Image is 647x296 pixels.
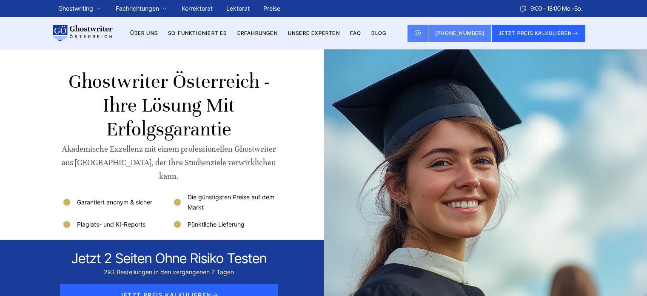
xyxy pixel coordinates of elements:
img: Die günstigsten Preise auf dem Markt [172,197,182,207]
img: Schedule [519,5,527,12]
img: Plagiats- und KI-Reports [62,219,72,230]
div: 293 Bestellungen in den vergangenen 7 Tagen [71,267,267,277]
li: Garantiert anonym & sicher [62,192,166,213]
h1: Ghostwriter Österreich - Ihre Lösung mit Erfolgsgarantie [62,70,276,141]
a: FAQ [350,30,362,36]
li: Pünktliche Lieferung [172,219,276,230]
a: Über uns [130,30,158,36]
a: BLOG [371,30,386,36]
a: Unsere Experten [288,30,340,36]
img: Email [414,30,421,37]
img: logo wirschreiben [51,25,113,42]
a: Ghostwriting [58,3,93,14]
a: Fachrichtungen [116,3,159,14]
li: Plagiats- und KI-Reports [62,219,166,230]
a: Erfahrungen [237,30,278,36]
a: So funktioniert es [168,30,227,36]
span: 9:00 - 18:00 Mo.-So. [530,3,582,14]
img: Pünktliche Lieferung [172,219,182,230]
li: Die günstigsten Preise auf dem Markt [172,192,276,213]
div: Akademische Exzellenz mit einem professionellen Ghostwriter aus [GEOGRAPHIC_DATA], der Ihre Studi... [62,142,276,183]
span: [PHONE_NUMBER] [435,30,485,36]
a: Lektorat [226,5,250,12]
button: JETZT PREIS KALKULIEREN [492,25,586,42]
div: Jetzt 2 seiten ohne risiko testen [71,250,267,267]
a: [PHONE_NUMBER] [428,25,492,42]
a: Korrektorat [182,5,213,12]
a: Preise [263,5,280,12]
img: Garantiert anonym & sicher [62,197,72,207]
